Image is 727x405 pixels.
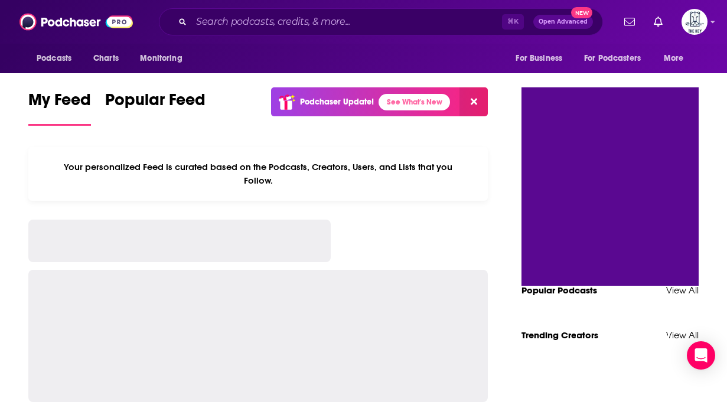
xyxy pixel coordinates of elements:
p: Podchaser Update! [300,97,374,107]
span: For Podcasters [584,50,641,67]
div: Your personalized Feed is curated based on the Podcasts, Creators, Users, and Lists that you Follow. [28,147,488,201]
button: open menu [507,47,577,70]
button: Open AdvancedNew [533,15,593,29]
button: open menu [576,47,658,70]
span: ⌘ K [502,14,524,30]
span: Podcasts [37,50,71,67]
a: Charts [86,47,126,70]
input: Search podcasts, credits, & more... [191,12,502,31]
span: Open Advanced [539,19,588,25]
a: Show notifications dropdown [649,12,667,32]
span: Logged in as TheKeyPR [682,9,708,35]
div: Open Intercom Messenger [687,341,715,370]
span: Popular Feed [105,90,206,117]
span: My Feed [28,90,91,117]
a: My Feed [28,90,91,126]
a: Popular Feed [105,90,206,126]
a: See What's New [379,94,450,110]
span: Monitoring [140,50,182,67]
button: open menu [28,47,87,70]
a: Show notifications dropdown [620,12,640,32]
a: View All [666,285,699,296]
span: For Business [516,50,562,67]
span: Charts [93,50,119,67]
div: Search podcasts, credits, & more... [159,8,603,35]
a: Trending Creators [521,329,598,341]
span: New [571,7,592,18]
a: Popular Podcasts [521,285,597,296]
img: Podchaser - Follow, Share and Rate Podcasts [19,11,133,33]
a: View All [666,329,699,341]
img: User Profile [682,9,708,35]
button: open menu [656,47,699,70]
span: More [664,50,684,67]
button: Show profile menu [682,9,708,35]
button: open menu [132,47,197,70]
